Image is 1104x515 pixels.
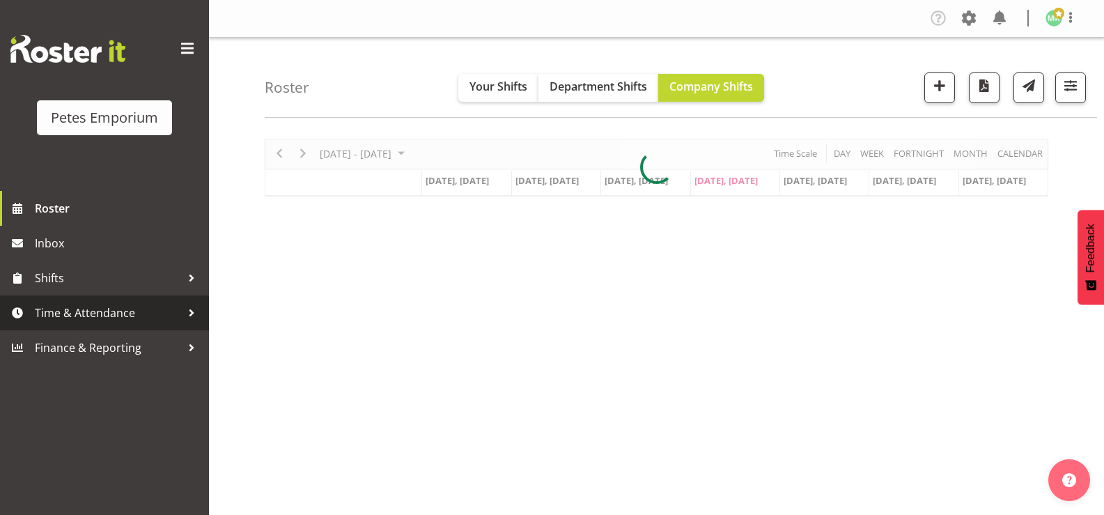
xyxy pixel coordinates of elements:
[669,79,753,94] span: Company Shifts
[550,79,647,94] span: Department Shifts
[469,79,527,94] span: Your Shifts
[924,72,955,103] button: Add a new shift
[1055,72,1086,103] button: Filter Shifts
[35,302,181,323] span: Time & Attendance
[1013,72,1044,103] button: Send a list of all shifts for the selected filtered period to all rostered employees.
[1078,210,1104,305] button: Feedback - Show survey
[458,74,538,102] button: Your Shifts
[538,74,658,102] button: Department Shifts
[1045,10,1062,26] img: melanie-richardson713.jpg
[658,74,764,102] button: Company Shifts
[35,233,202,254] span: Inbox
[35,198,202,219] span: Roster
[969,72,1000,103] button: Download a PDF of the roster according to the set date range.
[265,79,309,95] h4: Roster
[1084,224,1097,272] span: Feedback
[51,107,158,128] div: Petes Emporium
[35,268,181,289] span: Shifts
[35,337,181,358] span: Finance & Reporting
[1062,473,1076,487] img: help-xxl-2.png
[10,35,125,63] img: Rosterit website logo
